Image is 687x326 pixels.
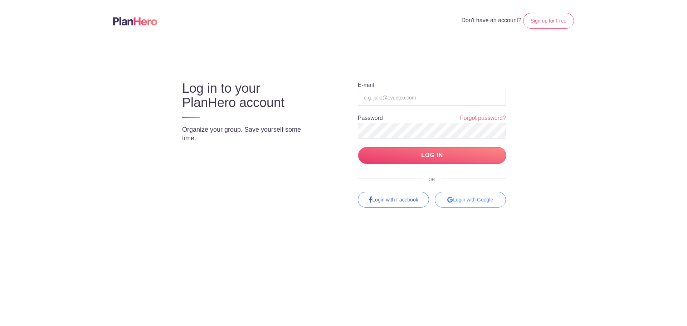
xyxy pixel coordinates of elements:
a: Forgot password? [460,114,506,122]
span: Don't have an account? [462,17,522,23]
div: Login with Google [435,192,506,208]
label: Password [358,115,383,121]
a: Login with Facebook [358,192,429,208]
input: e.g. julie@eventco.com [358,90,506,106]
h3: Log in to your PlanHero account [182,81,317,110]
img: Logo main planhero [113,17,157,25]
a: Sign up for Free [523,13,574,29]
label: E-mail [358,82,374,88]
input: LOG IN [358,147,506,164]
span: OR [423,177,441,182]
p: Organize your group. Save yourself some time. [182,125,317,142]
